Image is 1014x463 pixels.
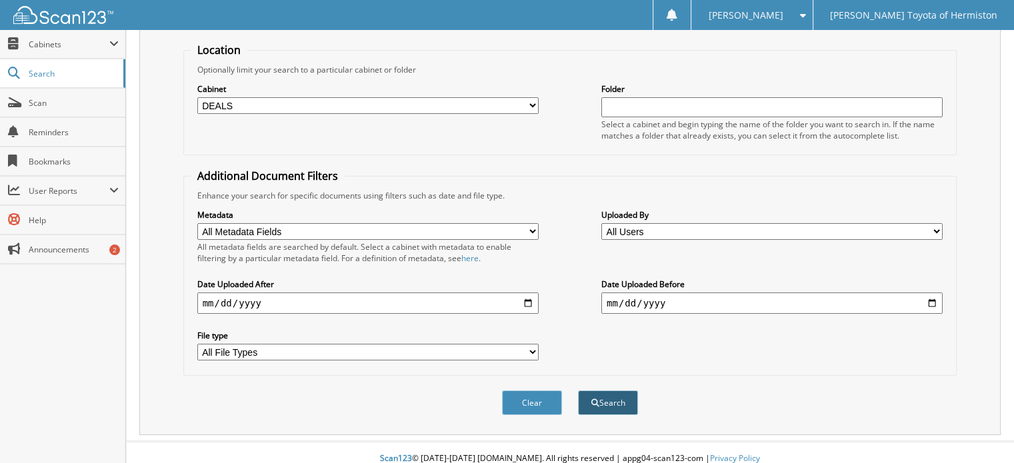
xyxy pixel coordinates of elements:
[29,156,119,167] span: Bookmarks
[601,83,943,95] label: Folder
[29,68,117,79] span: Search
[197,292,539,314] input: start
[29,39,109,50] span: Cabinets
[191,43,247,57] legend: Location
[601,292,943,314] input: end
[191,190,950,201] div: Enhance your search for specific documents using filters such as date and file type.
[708,11,783,19] span: [PERSON_NAME]
[197,209,539,221] label: Metadata
[601,278,943,290] label: Date Uploaded Before
[29,127,119,138] span: Reminders
[601,119,943,141] div: Select a cabinet and begin typing the name of the folder you want to search in. If the name match...
[109,244,120,255] div: 2
[29,244,119,255] span: Announcements
[601,209,943,221] label: Uploaded By
[197,330,539,341] label: File type
[502,390,562,415] button: Clear
[830,11,997,19] span: [PERSON_NAME] Toyota of Hermiston
[197,278,539,290] label: Date Uploaded After
[197,83,539,95] label: Cabinet
[29,185,109,197] span: User Reports
[947,399,1014,463] iframe: Chat Widget
[578,390,638,415] button: Search
[13,6,113,24] img: scan123-logo-white.svg
[29,215,119,226] span: Help
[461,252,479,264] a: here
[29,97,119,109] span: Scan
[191,169,345,183] legend: Additional Document Filters
[191,64,950,75] div: Optionally limit your search to a particular cabinet or folder
[197,241,539,264] div: All metadata fields are searched by default. Select a cabinet with metadata to enable filtering b...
